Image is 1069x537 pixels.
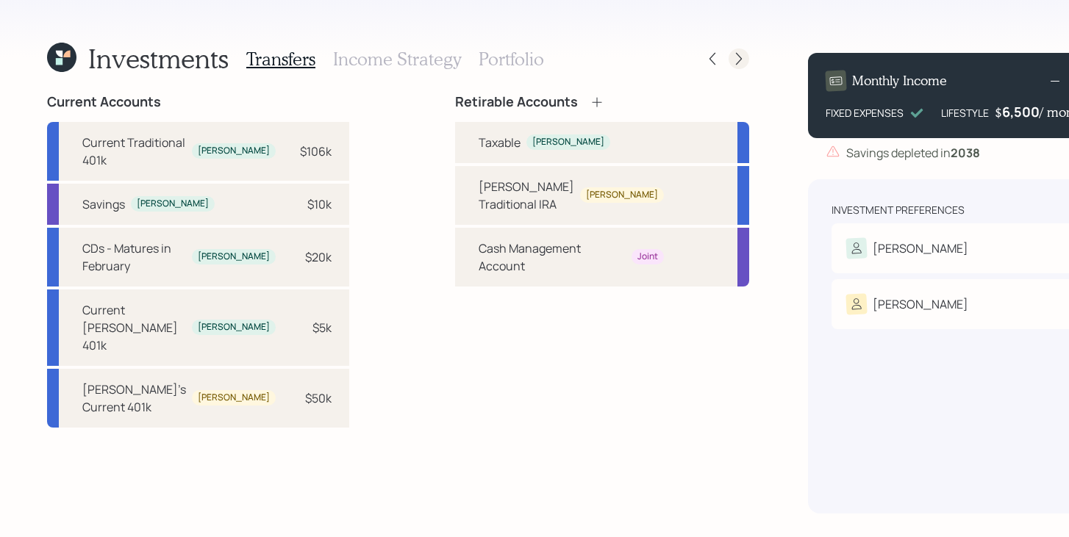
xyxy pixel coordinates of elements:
[832,203,965,217] div: Investment Preferences
[47,94,161,110] h4: Current Accounts
[137,198,209,210] div: [PERSON_NAME]
[873,295,968,313] div: [PERSON_NAME]
[637,251,658,263] div: Joint
[873,239,968,257] div: [PERSON_NAME]
[455,94,578,110] h4: Retirable Accounts
[951,145,980,161] b: 2038
[1002,103,1040,120] div: 6,500
[305,389,332,407] div: $50k
[846,144,980,162] div: Savings depleted in
[82,134,186,169] div: Current Traditional 401k
[586,189,658,201] div: [PERSON_NAME]
[198,321,270,334] div: [PERSON_NAME]
[305,248,332,266] div: $20k
[300,143,332,160] div: $106k
[479,239,626,275] div: Cash Management Account
[826,105,904,120] div: FIXED EXPENSES
[852,73,947,89] h4: Monthly Income
[941,105,989,120] div: LIFESTYLE
[333,48,461,70] h3: Income Strategy
[82,239,186,275] div: CDs - Matures in February
[532,136,604,148] div: [PERSON_NAME]
[198,392,270,404] div: [PERSON_NAME]
[246,48,315,70] h3: Transfers
[479,134,521,151] div: Taxable
[479,178,574,213] div: [PERSON_NAME] Traditional IRA
[479,48,544,70] h3: Portfolio
[312,319,332,336] div: $5k
[88,43,229,74] h1: Investments
[82,301,186,354] div: Current [PERSON_NAME] 401k
[198,251,270,263] div: [PERSON_NAME]
[82,195,125,213] div: Savings
[82,381,186,416] div: [PERSON_NAME]'s Current 401k
[198,145,270,157] div: [PERSON_NAME]
[995,104,1002,120] h4: $
[307,195,332,213] div: $10k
